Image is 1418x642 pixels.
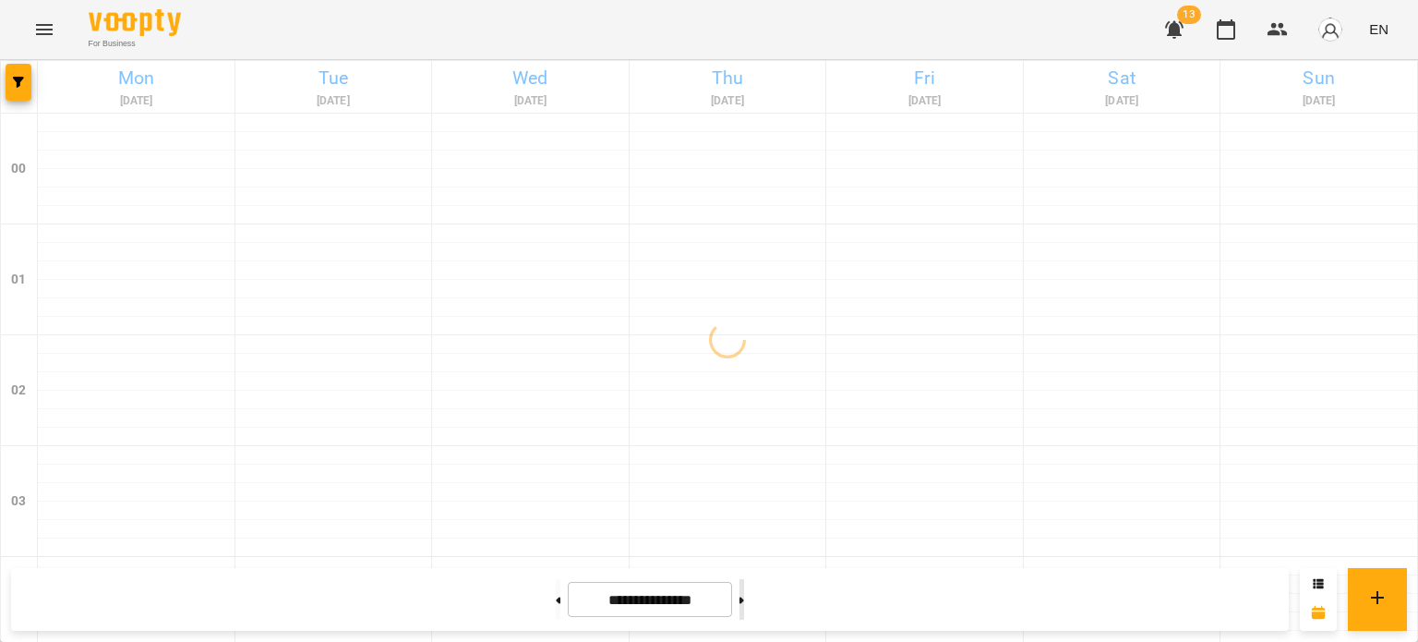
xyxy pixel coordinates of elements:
[1223,92,1414,110] h6: [DATE]
[829,92,1020,110] h6: [DATE]
[1362,12,1396,46] button: EN
[89,9,181,36] img: Voopty Logo
[11,491,26,512] h6: 03
[11,381,26,401] h6: 02
[22,7,66,52] button: Menu
[11,159,26,179] h6: 00
[1177,6,1201,24] span: 13
[238,92,429,110] h6: [DATE]
[435,64,626,92] h6: Wed
[1317,17,1343,42] img: avatar_s.png
[1027,92,1218,110] h6: [DATE]
[1369,19,1388,39] span: EN
[632,64,823,92] h6: Thu
[41,64,232,92] h6: Mon
[829,64,1020,92] h6: Fri
[238,64,429,92] h6: Tue
[41,92,232,110] h6: [DATE]
[11,270,26,290] h6: 01
[435,92,626,110] h6: [DATE]
[1223,64,1414,92] h6: Sun
[1027,64,1218,92] h6: Sat
[89,38,181,50] span: For Business
[632,92,823,110] h6: [DATE]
